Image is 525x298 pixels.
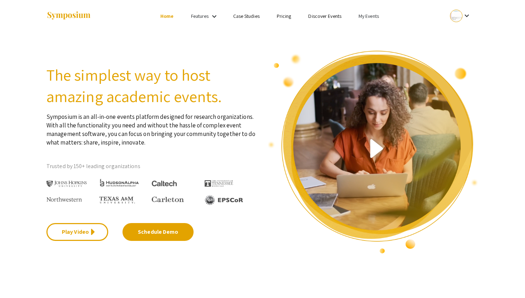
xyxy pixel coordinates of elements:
button: Expand account dropdown [442,8,479,24]
img: The University of Tennessee [205,180,233,187]
img: Johns Hopkins University [46,181,87,187]
a: Case Studies [233,13,260,19]
mat-icon: Expand account dropdown [462,11,471,20]
a: Features [191,13,209,19]
a: Schedule Demo [122,223,194,241]
a: Discover Events [308,13,341,19]
h2: The simplest way to host amazing academic events. [46,64,257,107]
img: HudsonAlpha [99,178,140,187]
a: Home [160,13,174,19]
img: Northwestern [46,197,82,201]
a: Play Video [46,223,108,241]
img: Symposium by ForagerOne [46,11,91,21]
p: Trusted by 150+ leading organizations [46,161,257,172]
img: Carleton [152,197,184,202]
iframe: Chat [5,266,30,293]
img: Caltech [152,181,177,187]
p: Symposium is an all-in-one events platform designed for research organizations. With all the func... [46,107,257,147]
img: Texas A&M University [99,197,135,204]
a: Pricing [277,13,291,19]
mat-icon: Expand Features list [210,12,219,21]
img: video overview of Symposium [268,50,479,254]
img: EPSCOR [205,195,244,205]
a: My Events [359,13,379,19]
